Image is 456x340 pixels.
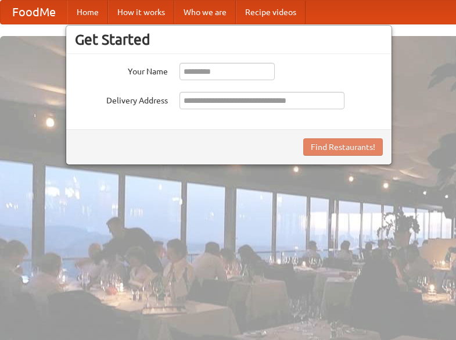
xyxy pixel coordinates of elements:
[236,1,306,24] a: Recipe videos
[303,138,383,156] button: Find Restaurants!
[75,92,168,106] label: Delivery Address
[75,63,168,77] label: Your Name
[75,31,383,48] h3: Get Started
[67,1,108,24] a: Home
[174,1,236,24] a: Who we are
[108,1,174,24] a: How it works
[1,1,67,24] a: FoodMe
